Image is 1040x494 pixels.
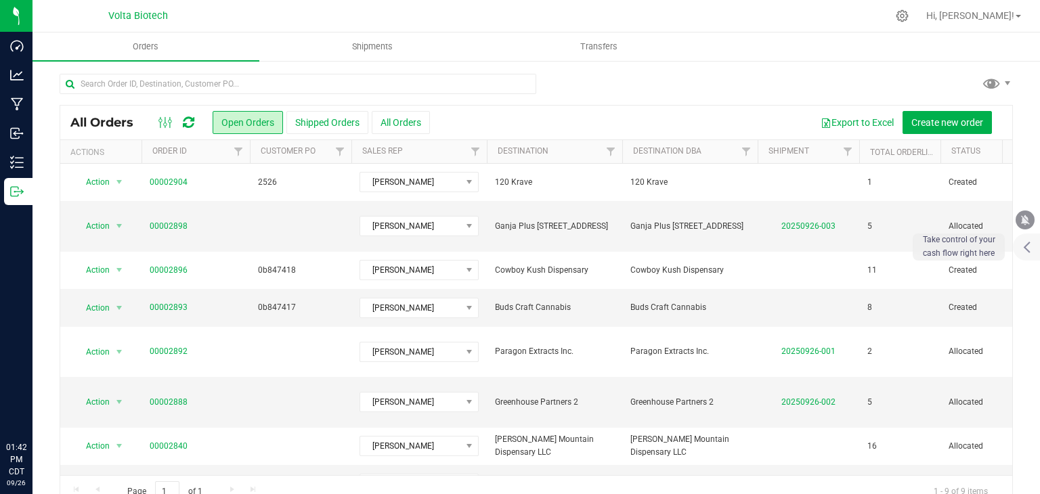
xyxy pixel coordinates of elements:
[114,41,177,53] span: Orders
[562,41,636,53] span: Transfers
[111,342,128,361] span: select
[498,146,548,156] a: Destination
[111,392,128,411] span: select
[870,148,943,157] a: Total Orderlines
[372,111,430,134] button: All Orders
[949,345,1034,358] span: Allocated
[360,173,461,192] span: [PERSON_NAME]
[837,140,859,163] a: Filter
[630,345,750,358] span: Paragon Extracts Inc.
[360,436,461,455] span: [PERSON_NAME]
[949,264,1034,277] span: Created
[464,140,487,163] a: Filter
[735,140,758,163] a: Filter
[781,346,836,356] a: 20250926-001
[360,217,461,235] span: [PERSON_NAME]
[360,298,461,317] span: [PERSON_NAME]
[150,176,188,189] a: 00002904
[60,74,536,94] input: Search Order ID, Destination, Customer PO...
[6,441,26,478] p: 01:42 PM CDT
[213,111,283,134] button: Open Orders
[111,217,128,235] span: select
[360,474,461,493] span: [PERSON_NAME]
[630,396,750,409] span: Greenhouse Partners 2
[495,396,614,409] span: Greenhouse Partners 2
[150,301,188,314] a: 00002893
[362,146,403,156] a: Sales Rep
[630,220,750,233] span: Ganja Plus [STREET_ADDRESS]
[949,176,1034,189] span: Created
[630,433,750,459] span: [PERSON_NAME] Mountain Dispensary LLC
[227,140,250,163] a: Filter
[949,396,1034,409] span: Allocated
[812,111,903,134] button: Export to Excel
[10,185,24,198] inline-svg: Outbound
[152,146,187,156] a: Order ID
[74,261,110,279] span: Action
[768,146,809,156] a: Shipment
[74,298,110,317] span: Action
[630,264,750,277] span: Cowboy Kush Dispensary
[259,32,486,61] a: Shipments
[108,10,168,22] span: Volta Biotech
[903,111,992,134] button: Create new order
[334,41,411,53] span: Shipments
[949,220,1034,233] span: Allocated
[286,111,368,134] button: Shipped Orders
[600,140,622,163] a: Filter
[74,436,110,455] span: Action
[150,345,188,358] a: 00002892
[781,397,836,407] a: 20250926-002
[495,433,614,459] span: [PERSON_NAME] Mountain Dispensary LLC
[867,396,872,409] span: 5
[32,32,259,61] a: Orders
[70,115,147,130] span: All Orders
[74,392,110,411] span: Action
[495,176,614,189] span: 120 Krave
[867,264,877,277] span: 11
[258,301,343,314] span: 0b847417
[495,345,614,358] span: Paragon Extracts Inc.
[867,301,872,314] span: 8
[111,436,128,455] span: select
[951,146,980,156] a: Status
[949,440,1034,453] span: Allocated
[360,261,461,279] span: [PERSON_NAME]
[10,97,24,111] inline-svg: Manufacturing
[867,440,877,453] span: 16
[633,146,701,156] a: Destination DBA
[70,148,136,157] div: Actions
[781,221,836,231] a: 20250926-003
[74,173,110,192] span: Action
[949,301,1034,314] span: Created
[486,32,713,61] a: Transfers
[867,220,872,233] span: 5
[630,301,750,314] span: Buds Craft Cannabis
[495,301,614,314] span: Buds Craft Cannabis
[258,264,343,277] span: 0b847418
[111,298,128,317] span: select
[261,146,316,156] a: Customer PO
[150,220,188,233] a: 00002898
[10,68,24,82] inline-svg: Analytics
[74,474,110,493] span: Action
[111,173,128,192] span: select
[630,176,750,189] span: 120 Krave
[495,264,614,277] span: Cowboy Kush Dispensary
[258,176,343,189] span: 2526
[867,345,872,358] span: 2
[867,176,872,189] span: 1
[10,39,24,53] inline-svg: Dashboard
[329,140,351,163] a: Filter
[111,261,128,279] span: select
[150,440,188,453] a: 00002840
[495,220,614,233] span: Ganja Plus [STREET_ADDRESS]
[150,396,188,409] a: 00002888
[10,156,24,169] inline-svg: Inventory
[360,392,461,411] span: [PERSON_NAME]
[74,217,110,235] span: Action
[74,342,110,361] span: Action
[14,386,54,426] iframe: Resource center
[360,342,461,361] span: [PERSON_NAME]
[150,264,188,277] a: 00002896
